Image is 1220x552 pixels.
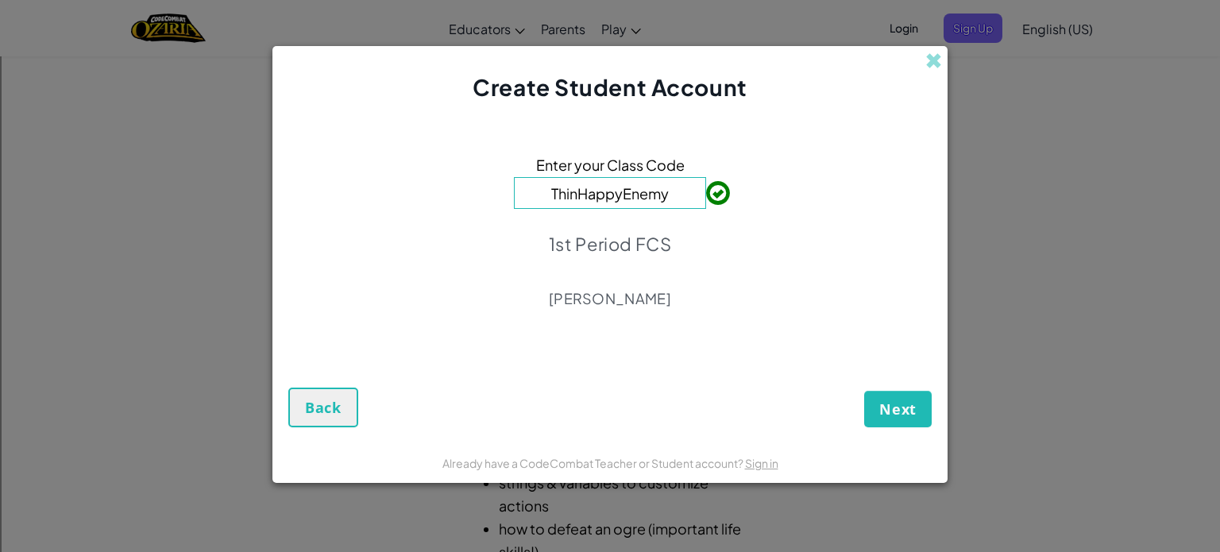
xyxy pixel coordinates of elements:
p: 1st Period FCS [549,233,671,255]
a: Sign in [745,456,778,470]
p: [PERSON_NAME] [549,289,671,308]
span: Next [879,400,917,419]
span: Enter your Class Code [536,153,685,176]
span: Back [305,398,342,417]
span: Create Student Account [473,73,747,101]
button: Back [288,388,358,427]
span: Already have a CodeCombat Teacher or Student account? [442,456,745,470]
button: Next [864,391,932,427]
